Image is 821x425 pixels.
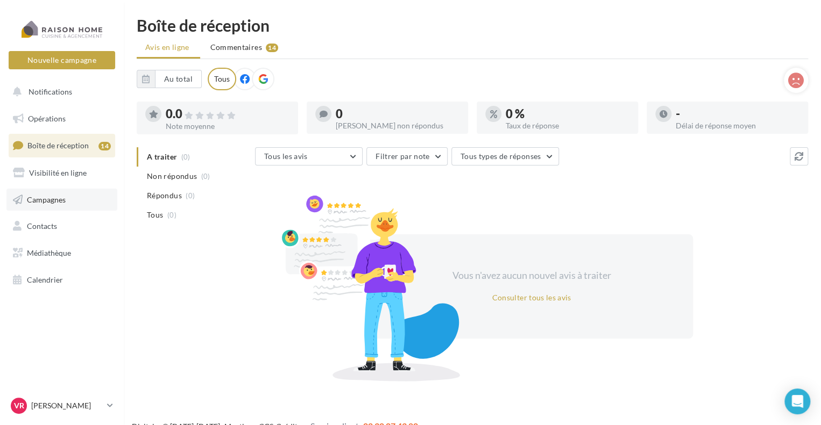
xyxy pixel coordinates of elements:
button: Au total [137,70,202,88]
a: Calendrier [6,269,117,291]
div: Vous n'avez aucun nouvel avis à traiter [439,269,624,283]
span: VR [14,400,24,411]
button: Nouvelle campagne [9,51,115,69]
a: Opérations [6,107,117,130]
button: Filtrer par note [366,147,448,165]
div: 14 [266,44,278,52]
span: Tous les avis [264,152,308,161]
span: Visibilité en ligne [29,168,87,177]
span: (0) [186,191,195,200]
button: Au total [155,70,202,88]
span: Notifications [29,87,72,96]
span: (0) [167,211,176,219]
a: Visibilité en ligne [6,162,117,184]
span: Campagnes [27,195,66,204]
div: 0 [336,108,459,120]
span: (0) [201,172,210,181]
div: Délai de réponse moyen [676,122,799,129]
button: Notifications [6,81,113,103]
div: Open Intercom Messenger [784,388,810,414]
div: - [676,108,799,120]
a: VR [PERSON_NAME] [9,395,115,416]
a: Campagnes [6,189,117,211]
span: Commentaires [210,42,262,53]
div: 14 [98,142,111,150]
div: Taux de réponse [506,122,629,129]
span: Tous types de réponses [461,152,541,161]
div: 0 % [506,108,629,120]
div: 0.0 [166,108,289,120]
button: Consulter tous les avis [487,291,575,304]
a: Contacts [6,215,117,237]
a: Boîte de réception14 [6,134,117,157]
span: Tous [147,210,163,220]
div: Boîte de réception [137,17,808,33]
span: Répondus [147,190,182,201]
span: Calendrier [27,275,63,284]
span: Médiathèque [27,248,71,257]
div: Tous [208,68,236,90]
span: Non répondus [147,171,197,182]
span: Boîte de réception [27,141,89,150]
button: Tous les avis [255,147,363,165]
div: Note moyenne [166,123,289,130]
span: Opérations [28,114,66,123]
div: [PERSON_NAME] non répondus [336,122,459,129]
p: [PERSON_NAME] [31,400,103,411]
button: Tous types de réponses [451,147,559,165]
span: Contacts [27,221,57,230]
a: Médiathèque [6,242,117,264]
